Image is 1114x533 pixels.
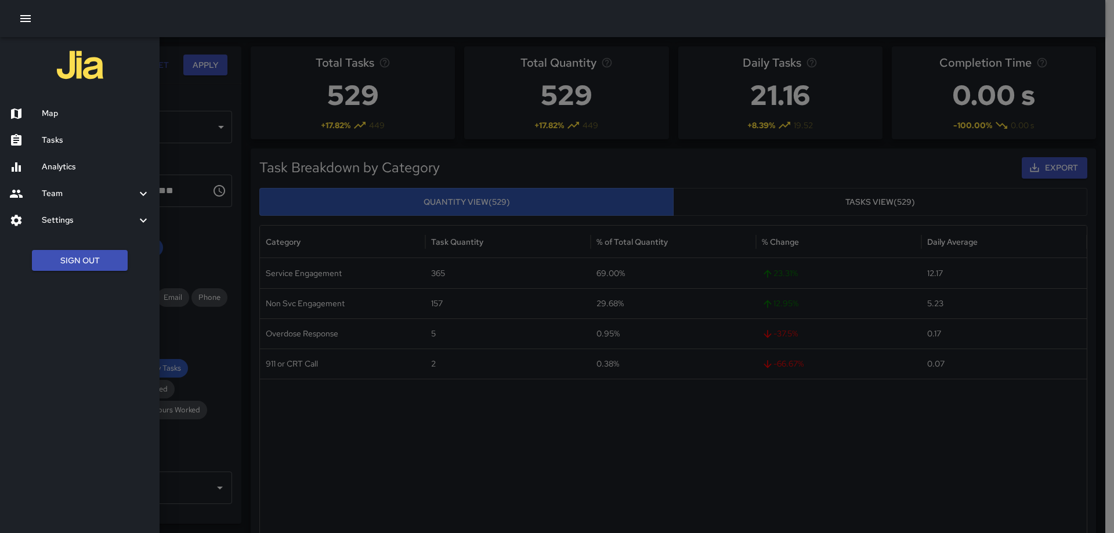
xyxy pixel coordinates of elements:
button: Sign Out [32,250,128,271]
h6: Analytics [42,161,150,173]
h6: Map [42,107,150,120]
h6: Settings [42,214,136,227]
img: jia-logo [57,42,103,88]
h6: Tasks [42,134,150,147]
h6: Team [42,187,136,200]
